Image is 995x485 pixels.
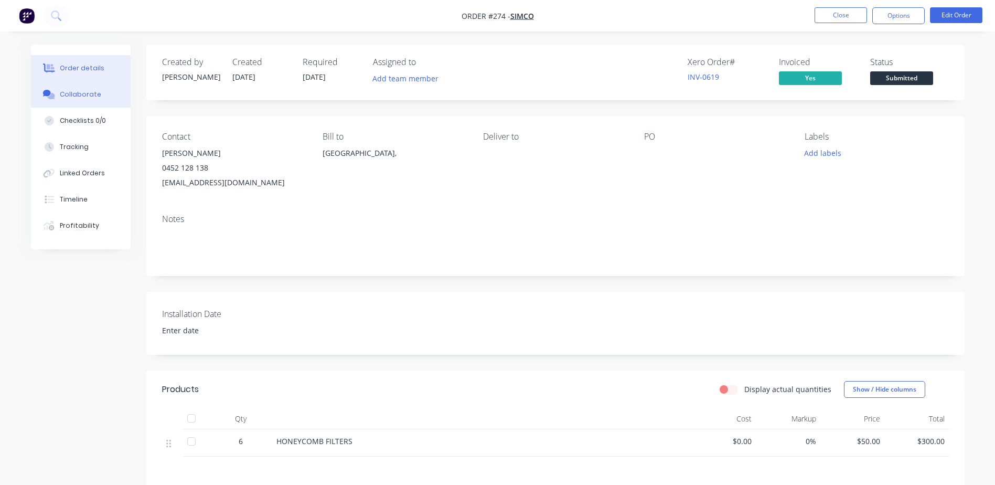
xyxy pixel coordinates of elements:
div: [PERSON_NAME] [162,71,220,82]
div: [GEOGRAPHIC_DATA], [323,146,466,180]
button: Tracking [31,134,131,160]
div: Order details [60,64,104,73]
span: 6 [239,436,243,447]
div: [EMAIL_ADDRESS][DOMAIN_NAME] [162,175,306,190]
div: Qty [209,408,272,429]
button: Close [815,7,867,23]
button: Timeline [31,186,131,213]
span: 0% [760,436,816,447]
div: Assigned to [373,57,478,67]
div: [PERSON_NAME] [162,146,306,161]
button: Submitted [870,71,933,87]
button: Show / Hide columns [844,381,925,398]
div: Cost [692,408,756,429]
div: Invoiced [779,57,858,67]
span: Yes [779,71,842,85]
div: Products [162,383,199,396]
a: INV-0619 [688,72,719,82]
span: $300.00 [889,436,945,447]
div: Markup [756,408,820,429]
img: Factory [19,8,35,24]
div: [GEOGRAPHIC_DATA], [323,146,466,161]
div: Deliver to [483,132,627,142]
div: Labels [805,132,948,142]
label: Installation Date [162,308,293,320]
div: PO [644,132,788,142]
button: Options [872,7,925,24]
button: Edit Order [930,7,982,23]
div: [PERSON_NAME]0452 128 138[EMAIL_ADDRESS][DOMAIN_NAME] [162,146,306,190]
button: Add team member [373,71,444,86]
div: Collaborate [60,90,101,99]
div: 0452 128 138 [162,161,306,175]
div: Price [820,408,885,429]
div: Created by [162,57,220,67]
span: $0.00 [696,436,752,447]
div: Xero Order # [688,57,766,67]
div: Checklists 0/0 [60,116,106,125]
div: Total [884,408,949,429]
button: Order details [31,55,131,81]
span: [DATE] [232,72,255,82]
button: Add team member [367,71,444,86]
span: HONEYCOMB FILTERS [276,436,352,446]
div: Status [870,57,949,67]
div: Timeline [60,195,88,204]
div: Notes [162,214,949,224]
span: Order #274 - [462,11,510,21]
button: Collaborate [31,81,131,108]
div: Contact [162,132,306,142]
div: Bill to [323,132,466,142]
span: [DATE] [303,72,326,82]
div: Created [232,57,290,67]
div: Linked Orders [60,168,105,178]
button: Add labels [799,146,847,160]
label: Display actual quantities [744,384,831,395]
div: Required [303,57,360,67]
button: Linked Orders [31,160,131,186]
span: Submitted [870,71,933,85]
input: Enter date [155,323,285,339]
span: $50.00 [825,436,881,447]
div: Tracking [60,142,89,152]
div: Profitability [60,221,99,230]
a: SIMCO [510,11,534,21]
button: Checklists 0/0 [31,108,131,134]
button: Profitability [31,213,131,239]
